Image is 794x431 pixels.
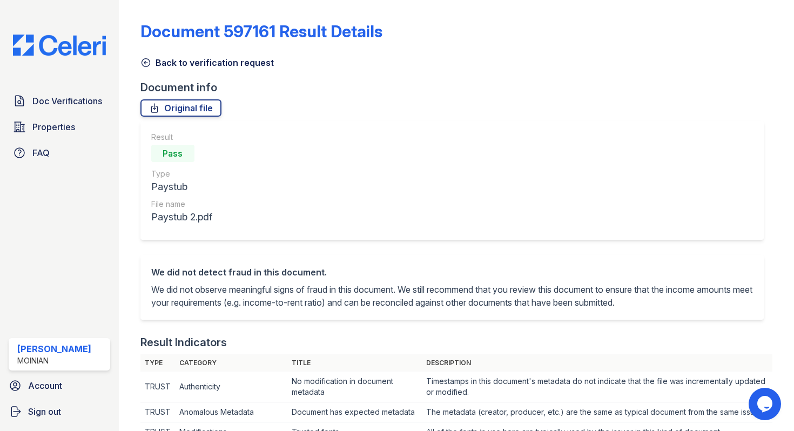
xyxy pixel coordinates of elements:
[32,146,50,159] span: FAQ
[140,402,175,422] td: TRUST
[140,99,221,117] a: Original file
[175,402,287,422] td: Anomalous Metadata
[9,142,110,164] a: FAQ
[140,372,175,402] td: TRUST
[151,169,212,179] div: Type
[140,22,382,41] a: Document 597161 Result Details
[140,354,175,372] th: Type
[422,372,772,402] td: Timestamps in this document's metadata do not indicate that the file was incrementally updated or...
[17,342,91,355] div: [PERSON_NAME]
[28,405,61,418] span: Sign out
[32,95,102,107] span: Doc Verifications
[287,402,422,422] td: Document has expected metadata
[32,120,75,133] span: Properties
[151,210,212,225] div: Paystub 2.pdf
[140,56,274,69] a: Back to verification request
[422,354,772,372] th: Description
[4,35,115,56] img: CE_Logo_Blue-a8612792a0a2168367f1c8372b55b34899dd931a85d93a1a3d3e32e68fde9ad4.png
[140,335,227,350] div: Result Indicators
[422,402,772,422] td: The metadata (creator, producer, etc.) are the same as typical document from the same issuer.
[749,388,783,420] iframe: chat widget
[28,379,62,392] span: Account
[9,90,110,112] a: Doc Verifications
[4,375,115,396] a: Account
[151,199,212,210] div: File name
[151,283,753,309] p: We did not observe meaningful signs of fraud in this document. We still recommend that you review...
[175,372,287,402] td: Authenticity
[151,266,753,279] div: We did not detect fraud in this document.
[151,145,194,162] div: Pass
[17,355,91,366] div: Moinian
[287,354,422,372] th: Title
[140,80,772,95] div: Document info
[175,354,287,372] th: Category
[151,132,212,143] div: Result
[4,401,115,422] a: Sign out
[9,116,110,138] a: Properties
[287,372,422,402] td: No modification in document metadata
[151,179,212,194] div: Paystub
